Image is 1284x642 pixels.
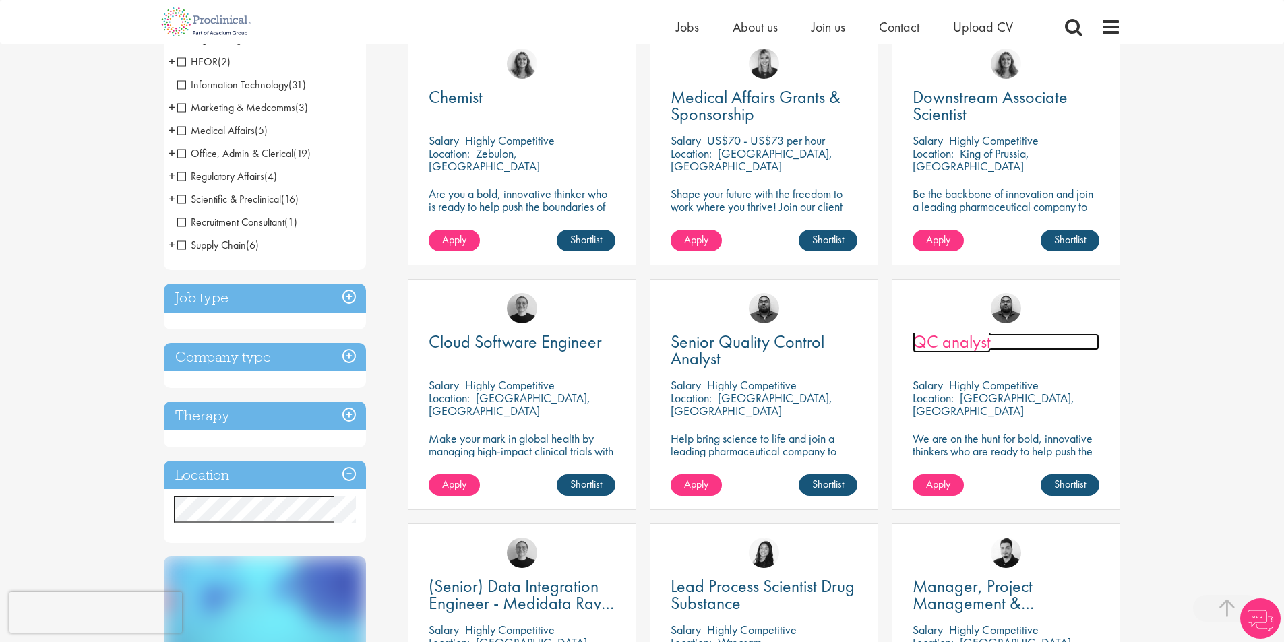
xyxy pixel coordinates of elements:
[246,238,259,252] span: (6)
[949,133,1039,148] p: Highly Competitive
[507,538,537,568] img: Emma Pretorious
[913,330,991,353] span: QC analyst
[177,123,255,137] span: Medical Affairs
[429,578,615,612] a: (Senior) Data Integration Engineer - Medidata Rave Specialized
[218,55,231,69] span: (2)
[707,377,797,393] p: Highly Competitive
[429,377,459,393] span: Salary
[442,232,466,247] span: Apply
[177,55,231,69] span: HEOR
[913,622,943,637] span: Salary
[913,133,943,148] span: Salary
[177,55,218,69] span: HEOR
[557,230,615,251] a: Shortlist
[465,377,555,393] p: Highly Competitive
[749,293,779,323] img: Ashley Bennett
[913,89,1099,123] a: Downstream Associate Scientist
[429,89,615,106] a: Chemist
[288,77,306,92] span: (31)
[295,100,308,115] span: (3)
[913,377,943,393] span: Salary
[913,390,1074,418] p: [GEOGRAPHIC_DATA], [GEOGRAPHIC_DATA]
[671,474,722,496] a: Apply
[926,477,950,491] span: Apply
[177,100,308,115] span: Marketing & Medcomms
[429,146,540,174] p: Zebulon, [GEOGRAPHIC_DATA]
[991,293,1021,323] img: Ashley Bennett
[177,192,281,206] span: Scientific & Preclinical
[707,622,797,637] p: Highly Competitive
[671,146,832,174] p: [GEOGRAPHIC_DATA], [GEOGRAPHIC_DATA]
[733,18,778,36] a: About us
[671,432,857,496] p: Help bring science to life and join a leading pharmaceutical company to play a key role in delive...
[429,86,483,108] span: Chemist
[177,77,306,92] span: Information Technology
[671,390,712,406] span: Location:
[949,622,1039,637] p: Highly Competitive
[177,215,284,229] span: Recruitment Consultant
[749,538,779,568] img: Numhom Sudsok
[465,622,555,637] p: Highly Competitive
[429,146,470,161] span: Location:
[913,230,964,251] a: Apply
[465,133,555,148] p: Highly Competitive
[177,146,311,160] span: Office, Admin & Clerical
[671,622,701,637] span: Salary
[671,133,701,148] span: Salary
[293,146,311,160] span: (19)
[749,49,779,79] img: Janelle Jones
[429,333,615,350] a: Cloud Software Engineer
[799,474,857,496] a: Shortlist
[169,166,175,186] span: +
[913,474,964,496] a: Apply
[177,100,295,115] span: Marketing & Medcomms
[164,402,366,430] h3: Therapy
[671,575,855,614] span: Lead Process Scientist Drug Substance
[177,192,299,206] span: Scientific & Preclinical
[671,330,824,370] span: Senior Quality Control Analyst
[177,238,246,252] span: Supply Chain
[255,123,268,137] span: (5)
[429,622,459,637] span: Salary
[913,390,954,406] span: Location:
[177,77,288,92] span: Information Technology
[913,578,1099,612] a: Manager, Project Management & Operational Delivery
[799,230,857,251] a: Shortlist
[164,343,366,372] div: Company type
[507,293,537,323] img: Emma Pretorious
[169,51,175,71] span: +
[671,89,857,123] a: Medical Affairs Grants & Sponsorship
[913,187,1099,238] p: Be the backbone of innovation and join a leading pharmaceutical company to help keep life-changin...
[1240,598,1281,639] img: Chatbot
[281,192,299,206] span: (16)
[671,390,832,418] p: [GEOGRAPHIC_DATA], [GEOGRAPHIC_DATA]
[177,238,259,252] span: Supply Chain
[164,284,366,313] h3: Job type
[991,538,1021,568] img: Anderson Maldonado
[671,333,857,367] a: Senior Quality Control Analyst
[429,390,590,418] p: [GEOGRAPHIC_DATA], [GEOGRAPHIC_DATA]
[913,333,1099,350] a: QC analyst
[429,575,614,631] span: (Senior) Data Integration Engineer - Medidata Rave Specialized
[169,234,175,255] span: +
[169,120,175,140] span: +
[671,230,722,251] a: Apply
[9,592,182,633] iframe: reCAPTCHA
[991,49,1021,79] img: Jackie Cerchio
[676,18,699,36] span: Jobs
[671,146,712,161] span: Location:
[1041,474,1099,496] a: Shortlist
[879,18,919,36] a: Contact
[169,189,175,209] span: +
[429,187,615,238] p: Are you a bold, innovative thinker who is ready to help push the boundaries of science and make a...
[671,578,857,612] a: Lead Process Scientist Drug Substance
[913,432,1099,483] p: We are on the hunt for bold, innovative thinkers who are ready to help push the boundaries of sci...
